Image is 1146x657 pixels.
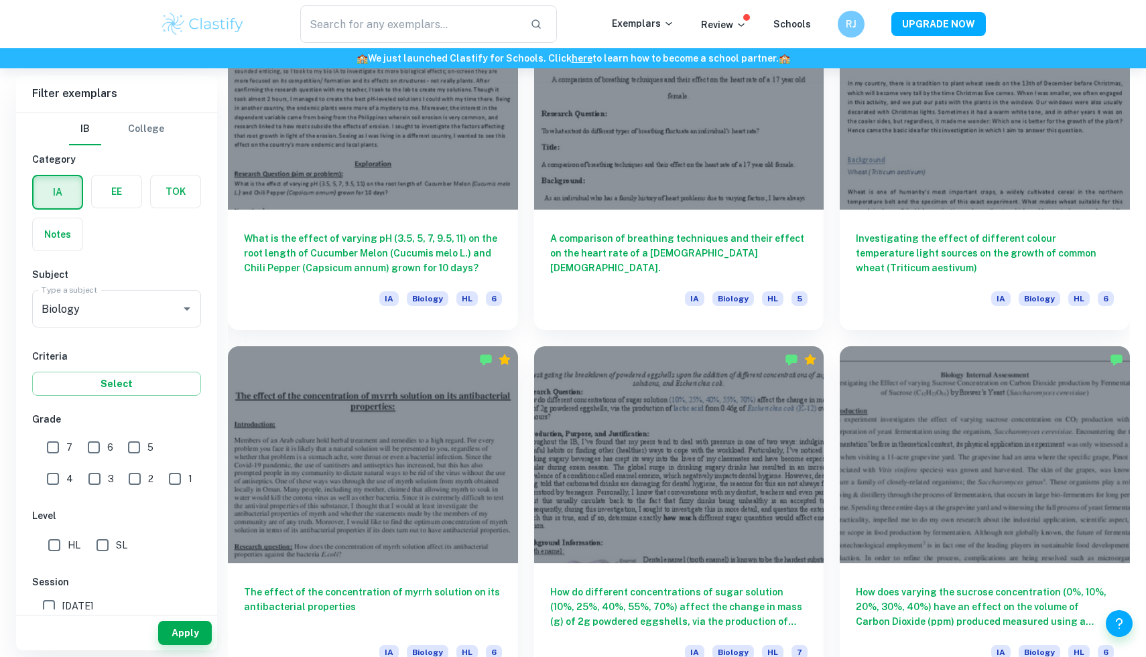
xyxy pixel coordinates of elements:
[34,176,82,208] button: IA
[68,538,80,553] span: HL
[838,11,865,38] button: RJ
[1106,610,1133,637] button: Help and Feedback
[32,372,201,396] button: Select
[151,175,200,208] button: TOK
[42,284,97,295] label: Type a subject
[844,17,859,31] h6: RJ
[158,621,212,645] button: Apply
[701,17,747,32] p: Review
[69,113,101,145] button: IB
[785,353,798,366] img: Marked
[244,585,502,629] h6: The effect of the concentration of myrrh solution on its antibacterial properties
[712,291,754,306] span: Biology
[1098,291,1114,306] span: 6
[300,5,519,43] input: Search for any exemplars...
[612,16,674,31] p: Exemplars
[128,113,164,145] button: College
[32,349,201,364] h6: Criteria
[804,353,817,366] div: Premium
[69,113,164,145] div: Filter type choice
[66,440,72,455] span: 7
[479,353,493,366] img: Marked
[856,231,1114,275] h6: Investigating the effect of different colour temperature light sources on the growth of common wh...
[357,53,368,64] span: 🏫
[791,291,808,306] span: 5
[379,291,399,306] span: IA
[3,51,1143,66] h6: We just launched Clastify for Schools. Click to learn how to become a school partner.
[107,440,113,455] span: 6
[244,231,502,275] h6: What is the effect of varying pH (3.5, 5, 7, 9.5, 11) on the root length of Cucumber Melon (Cucum...
[572,53,592,64] a: here
[147,440,153,455] span: 5
[160,11,245,38] img: Clastify logo
[108,471,114,486] span: 3
[991,291,1011,306] span: IA
[32,575,201,589] h6: Session
[773,19,811,29] a: Schools
[685,291,704,306] span: IA
[550,231,808,275] h6: A comparison of breathing techniques and their effect on the heart rate of a [DEMOGRAPHIC_DATA] [...
[456,291,478,306] span: HL
[1068,291,1090,306] span: HL
[92,175,141,208] button: EE
[32,152,201,167] h6: Category
[16,75,217,113] h6: Filter exemplars
[498,353,511,366] div: Premium
[550,585,808,629] h6: How do different concentrations of sugar solution (10%, 25%, 40%, 55%, 70%) affect the change in ...
[486,291,502,306] span: 6
[188,471,192,486] span: 1
[32,508,201,523] h6: Level
[762,291,783,306] span: HL
[1110,353,1123,366] img: Marked
[779,53,790,64] span: 🏫
[62,599,93,613] span: [DATE]
[33,218,82,250] button: Notes
[66,471,73,486] span: 4
[856,585,1114,629] h6: How does varying the sucrose concentration (0%, 10%, 20%, 30%, 40%) have an effect on the volume ...
[148,471,153,486] span: 2
[116,538,127,553] span: SL
[407,291,448,306] span: Biology
[1019,291,1060,306] span: Biology
[32,267,201,282] h6: Subject
[178,299,196,318] button: Open
[32,412,201,427] h6: Grade
[891,12,986,36] button: UPGRADE NOW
